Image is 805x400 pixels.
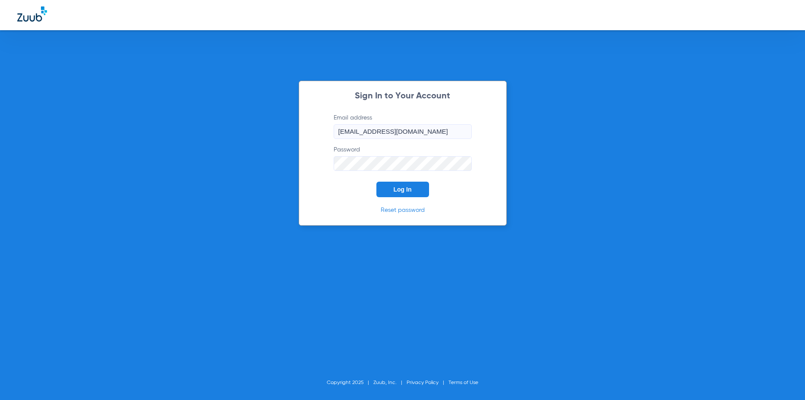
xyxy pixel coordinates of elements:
[448,380,478,385] a: Terms of Use
[334,124,472,139] input: Email address
[376,182,429,197] button: Log In
[321,92,485,101] h2: Sign In to Your Account
[327,378,373,387] li: Copyright 2025
[762,359,805,400] iframe: Chat Widget
[17,6,47,22] img: Zuub Logo
[334,156,472,171] input: Password
[334,113,472,139] label: Email address
[373,378,407,387] li: Zuub, Inc.
[334,145,472,171] label: Password
[407,380,439,385] a: Privacy Policy
[394,186,412,193] span: Log In
[381,207,425,213] a: Reset password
